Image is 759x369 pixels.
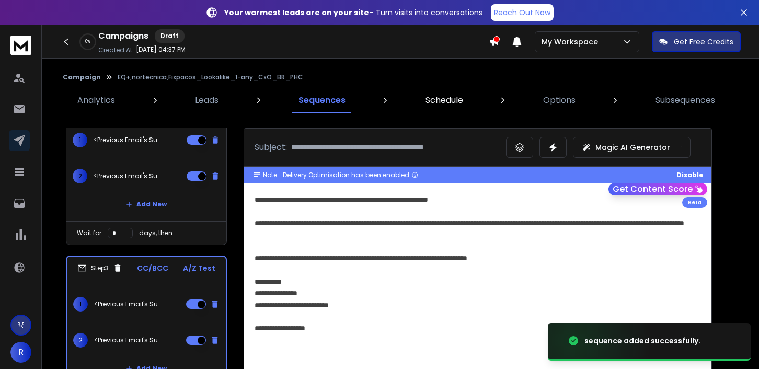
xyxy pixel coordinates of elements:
div: Step 3 [77,263,122,273]
p: Leads [195,94,218,107]
span: 1 [73,297,88,312]
button: Disable [676,171,703,179]
a: Subsequences [649,88,721,113]
p: 0 % [85,39,90,45]
p: <Previous Email's Subject> [94,136,160,144]
p: Analytics [77,94,115,107]
span: 2 [73,333,88,348]
button: Get Content Score [608,183,707,195]
p: Schedule [425,94,463,107]
strong: Your warmest leads are on your site [224,7,369,18]
div: sequence added successfully. [584,336,700,346]
a: Leads [189,88,225,113]
p: <Previous Email's Subject> [94,300,161,308]
p: <Previous Email's Subject> [94,172,160,180]
span: 2 [73,169,87,183]
a: Sequences [292,88,352,113]
button: Get Free Credits [652,31,741,52]
p: A/Z Test [183,263,215,273]
button: Magic AI Generator [573,137,691,158]
span: Note: [263,171,279,179]
p: Options [543,94,576,107]
a: Options [537,88,582,113]
p: Created At: [98,46,134,54]
p: Subsequences [655,94,715,107]
button: Campaign [63,73,101,82]
p: Get Free Credits [674,37,733,47]
p: EQ+,nortecnica,Fixpacos_Lookalike_1-any_CxO_BR_PHC [118,73,303,82]
p: My Workspace [542,37,602,47]
button: Add New [118,194,175,215]
p: Wait for [77,229,101,237]
p: Reach Out Now [494,7,550,18]
button: R [10,342,31,363]
p: Subject: [255,141,287,154]
p: <Previous Email's Subject> [94,336,161,344]
img: logo [10,36,31,55]
a: Schedule [419,88,469,113]
p: Magic AI Generator [595,142,670,153]
p: days, then [139,229,172,237]
div: Draft [155,29,185,43]
p: – Turn visits into conversations [224,7,482,18]
h1: Campaigns [98,30,148,42]
div: Beta [682,197,707,208]
span: 1 [73,133,87,147]
a: Analytics [71,88,121,113]
p: Sequences [298,94,346,107]
li: Step2CC/BCCA/Z Test1<Previous Email's Subject>2<Previous Email's Subject>Add NewWait fordays, then [66,92,227,245]
p: CC/BCC [137,263,168,273]
p: [DATE] 04:37 PM [136,45,186,54]
div: Delivery Optimisation has been enabled [283,171,419,179]
a: Reach Out Now [491,4,554,21]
